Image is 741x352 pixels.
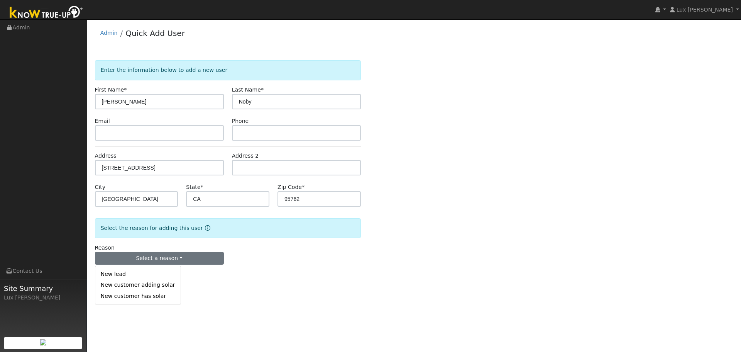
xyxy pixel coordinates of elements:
[232,152,259,160] label: Address 2
[95,244,115,252] label: Reason
[186,183,203,191] label: State
[277,183,305,191] label: Zip Code
[95,252,224,265] button: Select a reason
[95,117,110,125] label: Email
[203,225,210,231] a: Reason for new user
[40,339,46,345] img: retrieve
[95,152,117,160] label: Address
[232,86,264,94] label: Last Name
[677,7,733,13] span: Lux [PERSON_NAME]
[95,269,181,280] a: New lead
[95,280,181,291] a: New customer adding solar
[100,30,118,36] a: Admin
[302,184,305,190] span: Required
[6,4,87,22] img: Know True-Up
[4,294,83,302] div: Lux [PERSON_NAME]
[95,86,127,94] label: First Name
[95,218,361,238] div: Select the reason for adding this user
[125,29,185,38] a: Quick Add User
[261,87,264,93] span: Required
[95,291,181,301] a: New customer has solar
[232,117,249,125] label: Phone
[201,184,203,190] span: Required
[124,87,127,93] span: Required
[4,283,83,294] span: Site Summary
[95,60,361,80] div: Enter the information below to add a new user
[95,183,106,191] label: City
